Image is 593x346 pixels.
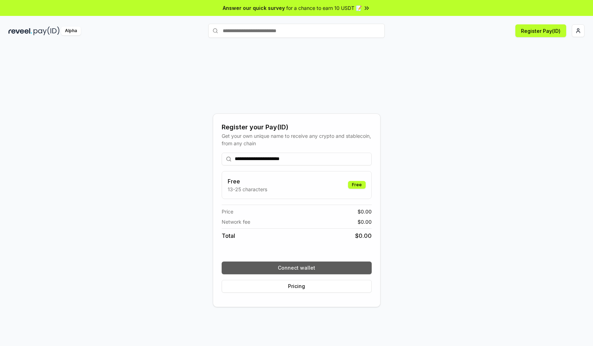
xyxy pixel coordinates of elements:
span: $ 0.00 [358,218,372,225]
span: $ 0.00 [355,231,372,240]
button: Connect wallet [222,262,372,274]
img: pay_id [34,27,60,35]
span: Network fee [222,218,250,225]
div: Free [348,181,366,189]
button: Pricing [222,280,372,293]
div: Get your own unique name to receive any crypto and stablecoin, from any chain [222,132,372,147]
h3: Free [228,177,267,186]
span: Price [222,208,233,215]
span: Total [222,231,235,240]
div: Register your Pay(ID) [222,122,372,132]
div: Alpha [61,27,81,35]
span: $ 0.00 [358,208,372,215]
span: Answer our quick survey [223,4,285,12]
img: reveel_dark [8,27,32,35]
p: 13-25 characters [228,186,267,193]
span: for a chance to earn 10 USDT 📝 [286,4,362,12]
button: Register Pay(ID) [515,24,566,37]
